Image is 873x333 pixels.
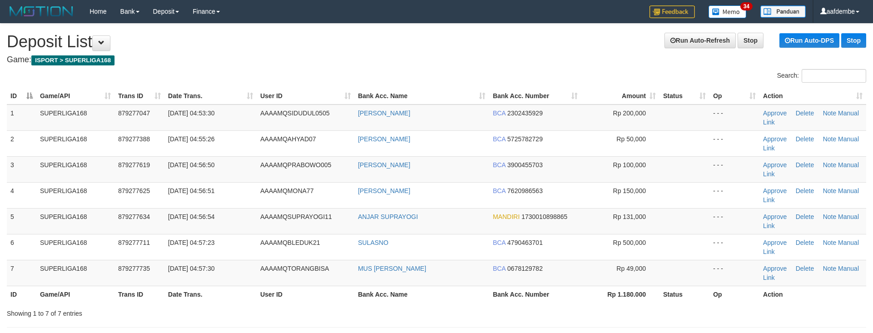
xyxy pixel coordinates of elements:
[260,109,330,117] span: AAAAMQSIDUDUL0505
[7,182,36,208] td: 4
[613,109,646,117] span: Rp 200,000
[763,135,859,152] a: Manual Link
[763,213,859,229] a: Manual Link
[493,239,505,246] span: BCA
[759,88,866,104] th: Action: activate to sort column ascending
[168,109,215,117] span: [DATE] 04:53:30
[36,88,115,104] th: Game/API: activate to sort column ascending
[7,156,36,182] td: 3
[354,88,489,104] th: Bank Acc. Name: activate to sort column ascending
[118,213,150,220] span: 879277634
[493,213,519,220] span: MANDIRI
[507,161,543,169] span: Copy 3900455703 to clipboard
[823,109,837,117] a: Note
[358,187,410,194] a: [PERSON_NAME]
[36,130,115,156] td: SUPERLIGA168
[118,187,150,194] span: 879277625
[613,239,646,246] span: Rp 500,000
[493,265,505,272] span: BCA
[763,265,859,281] a: Manual Link
[358,213,418,220] a: ANJAR SUPRAYOGI
[118,239,150,246] span: 879277711
[358,135,410,143] a: [PERSON_NAME]
[581,88,659,104] th: Amount: activate to sort column ascending
[257,88,354,104] th: User ID: activate to sort column ascending
[709,286,759,303] th: Op
[841,33,866,48] a: Stop
[115,286,165,303] th: Trans ID
[118,265,150,272] span: 879277735
[7,234,36,260] td: 6
[118,135,150,143] span: 879277388
[7,55,866,65] h4: Game:
[7,260,36,286] td: 7
[36,286,115,303] th: Game/API
[709,88,759,104] th: Op: activate to sort column ascending
[260,239,320,246] span: AAAAMQBLEDUK21
[760,5,806,18] img: panduan.png
[115,88,165,104] th: Trans ID: activate to sort column ascending
[260,135,316,143] span: AAAAMQAHYAD07
[796,109,814,117] a: Delete
[779,33,839,48] a: Run Auto-DPS
[7,130,36,156] td: 2
[763,161,859,178] a: Manual Link
[709,156,759,182] td: - - -
[823,213,837,220] a: Note
[36,260,115,286] td: SUPERLIGA168
[521,213,567,220] span: Copy 1730010898865 to clipboard
[740,2,753,10] span: 34
[257,286,354,303] th: User ID
[168,135,215,143] span: [DATE] 04:55:26
[763,109,859,126] a: Manual Link
[796,239,814,246] a: Delete
[507,187,543,194] span: Copy 7620986563 to clipboard
[763,239,859,255] a: Manual Link
[489,286,581,303] th: Bank Acc. Number
[354,286,489,303] th: Bank Acc. Name
[165,88,257,104] th: Date Trans.: activate to sort column ascending
[493,109,505,117] span: BCA
[7,5,76,18] img: MOTION_logo.png
[168,239,215,246] span: [DATE] 04:57:23
[358,239,389,246] a: SULASNO
[763,213,787,220] a: Approve
[118,109,150,117] span: 879277047
[507,239,543,246] span: Copy 4790463701 to clipboard
[489,88,581,104] th: Bank Acc. Number: activate to sort column ascending
[796,135,814,143] a: Delete
[31,55,115,65] span: ISPORT > SUPERLIGA168
[709,208,759,234] td: - - -
[358,109,410,117] a: [PERSON_NAME]
[659,88,709,104] th: Status: activate to sort column ascending
[796,187,814,194] a: Delete
[763,109,787,117] a: Approve
[796,265,814,272] a: Delete
[36,182,115,208] td: SUPERLIGA168
[823,187,837,194] a: Note
[493,161,505,169] span: BCA
[617,265,646,272] span: Rp 49,000
[823,161,837,169] a: Note
[507,109,543,117] span: Copy 2302435929 to clipboard
[708,5,747,18] img: Button%20Memo.svg
[709,130,759,156] td: - - -
[260,213,332,220] span: AAAAMQSUPRAYOGI11
[36,234,115,260] td: SUPERLIGA168
[617,135,646,143] span: Rp 50,000
[763,161,787,169] a: Approve
[759,286,866,303] th: Action
[738,33,763,48] a: Stop
[507,135,543,143] span: Copy 5725782729 to clipboard
[802,69,866,83] input: Search:
[581,286,659,303] th: Rp 1.180.000
[613,161,646,169] span: Rp 100,000
[260,187,314,194] span: AAAAMQMONA77
[649,5,695,18] img: Feedback.jpg
[613,213,646,220] span: Rp 131,000
[36,208,115,234] td: SUPERLIGA168
[168,213,215,220] span: [DATE] 04:56:54
[493,187,505,194] span: BCA
[7,286,36,303] th: ID
[358,161,410,169] a: [PERSON_NAME]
